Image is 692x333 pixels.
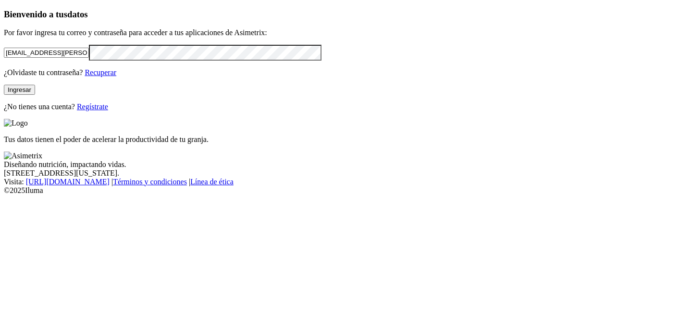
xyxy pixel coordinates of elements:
[85,68,116,77] a: Recuperar
[4,48,89,58] input: Tu correo
[4,28,688,37] p: Por favor ingresa tu correo y contraseña para acceder a tus aplicaciones de Asimetrix:
[4,68,688,77] p: ¿Olvidaste tu contraseña?
[4,152,42,160] img: Asimetrix
[4,160,688,169] div: Diseñando nutrición, impactando vidas.
[4,169,688,178] div: [STREET_ADDRESS][US_STATE].
[4,178,688,186] div: Visita : | |
[113,178,187,186] a: Términos y condiciones
[4,186,688,195] div: © 2025 Iluma
[4,85,35,95] button: Ingresar
[4,119,28,128] img: Logo
[67,9,88,19] span: datos
[77,102,108,111] a: Regístrate
[4,135,688,144] p: Tus datos tienen el poder de acelerar la productividad de tu granja.
[4,102,688,111] p: ¿No tienes una cuenta?
[4,9,688,20] h3: Bienvenido a tus
[190,178,234,186] a: Línea de ética
[26,178,110,186] a: [URL][DOMAIN_NAME]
